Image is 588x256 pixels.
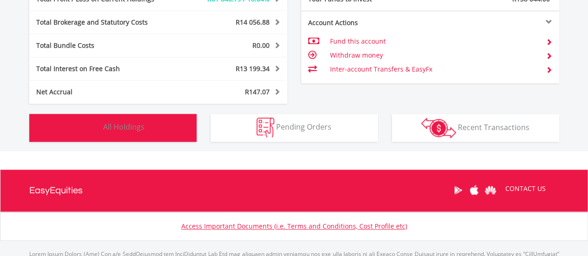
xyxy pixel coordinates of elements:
[236,64,270,73] span: R13 199.34
[301,18,430,27] div: Account Actions
[29,64,180,73] div: Total Interest on Free Cash
[81,118,101,138] img: holdings-wht.png
[29,87,180,97] div: Net Accrual
[276,122,331,132] span: Pending Orders
[236,18,270,26] span: R14 056.88
[330,34,538,48] td: Fund this account
[392,114,559,142] button: Recent Transactions
[330,48,538,62] td: Withdraw money
[29,41,180,50] div: Total Bundle Costs
[29,114,197,142] button: All Holdings
[29,18,180,27] div: Total Brokerage and Statutory Costs
[181,222,407,230] a: Access Important Documents (i.e. Terms and Conditions, Cost Profile etc)
[466,176,482,204] a: Apple
[29,170,83,211] a: EasyEquities
[421,118,456,138] img: transactions-zar-wht.png
[499,176,552,202] a: CONTACT US
[211,114,378,142] button: Pending Orders
[245,87,270,96] span: R147.07
[458,122,529,132] span: Recent Transactions
[257,118,274,138] img: pending_instructions-wht.png
[252,41,270,50] span: R0.00
[482,176,499,204] a: Huawei
[450,176,466,204] a: Google Play
[103,122,145,132] span: All Holdings
[330,62,538,76] td: Inter-account Transfers & EasyFx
